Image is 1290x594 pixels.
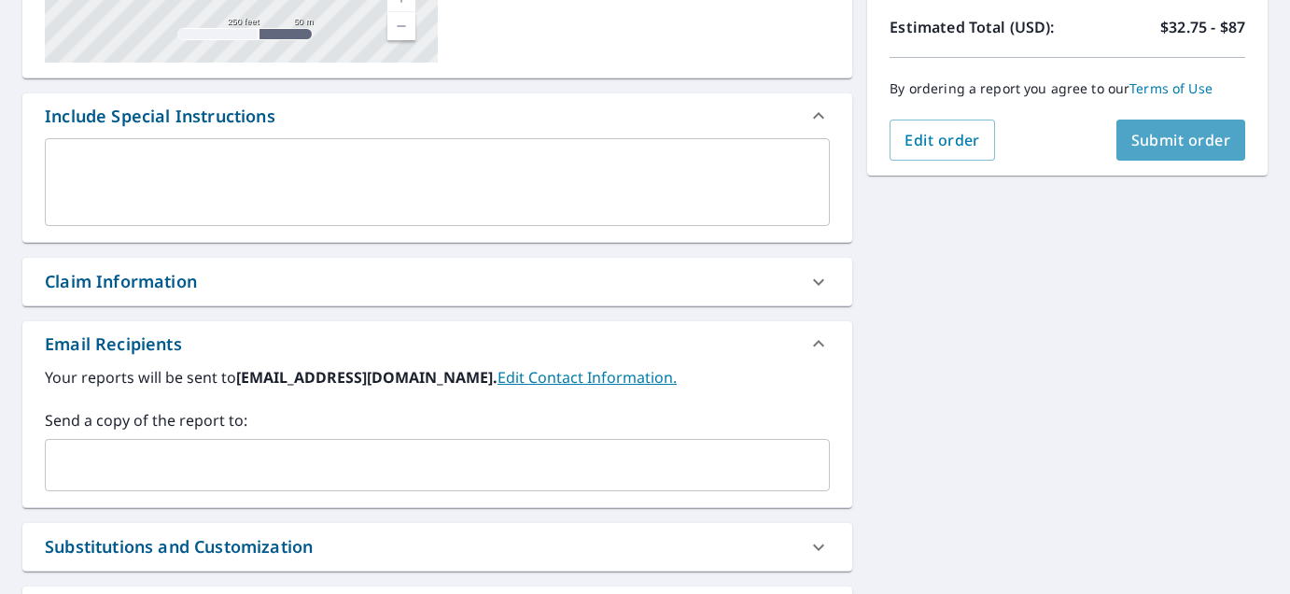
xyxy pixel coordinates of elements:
span: Edit order [904,130,980,150]
button: Edit order [890,120,995,161]
p: Estimated Total (USD): [890,16,1067,38]
div: Email Recipients [45,332,182,357]
div: Substitutions and Customization [45,534,313,559]
a: EditContactInfo [498,367,677,388]
div: Include Special Instructions [22,93,852,138]
span: Submit order [1131,130,1231,150]
b: [EMAIL_ADDRESS][DOMAIN_NAME]. [236,367,498,388]
div: Claim Information [45,269,197,294]
div: Substitutions and Customization [22,523,852,571]
p: By ordering a report you agree to our [890,80,1245,97]
button: Submit order [1116,120,1246,161]
div: Email Recipients [22,321,852,366]
p: $32.75 - $87 [1160,16,1245,38]
div: Claim Information [22,258,852,305]
a: Terms of Use [1129,79,1213,97]
label: Send a copy of the report to: [45,409,830,431]
label: Your reports will be sent to [45,366,830,389]
div: Include Special Instructions [45,104,275,129]
a: Current Level 17, Zoom Out [387,12,415,40]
